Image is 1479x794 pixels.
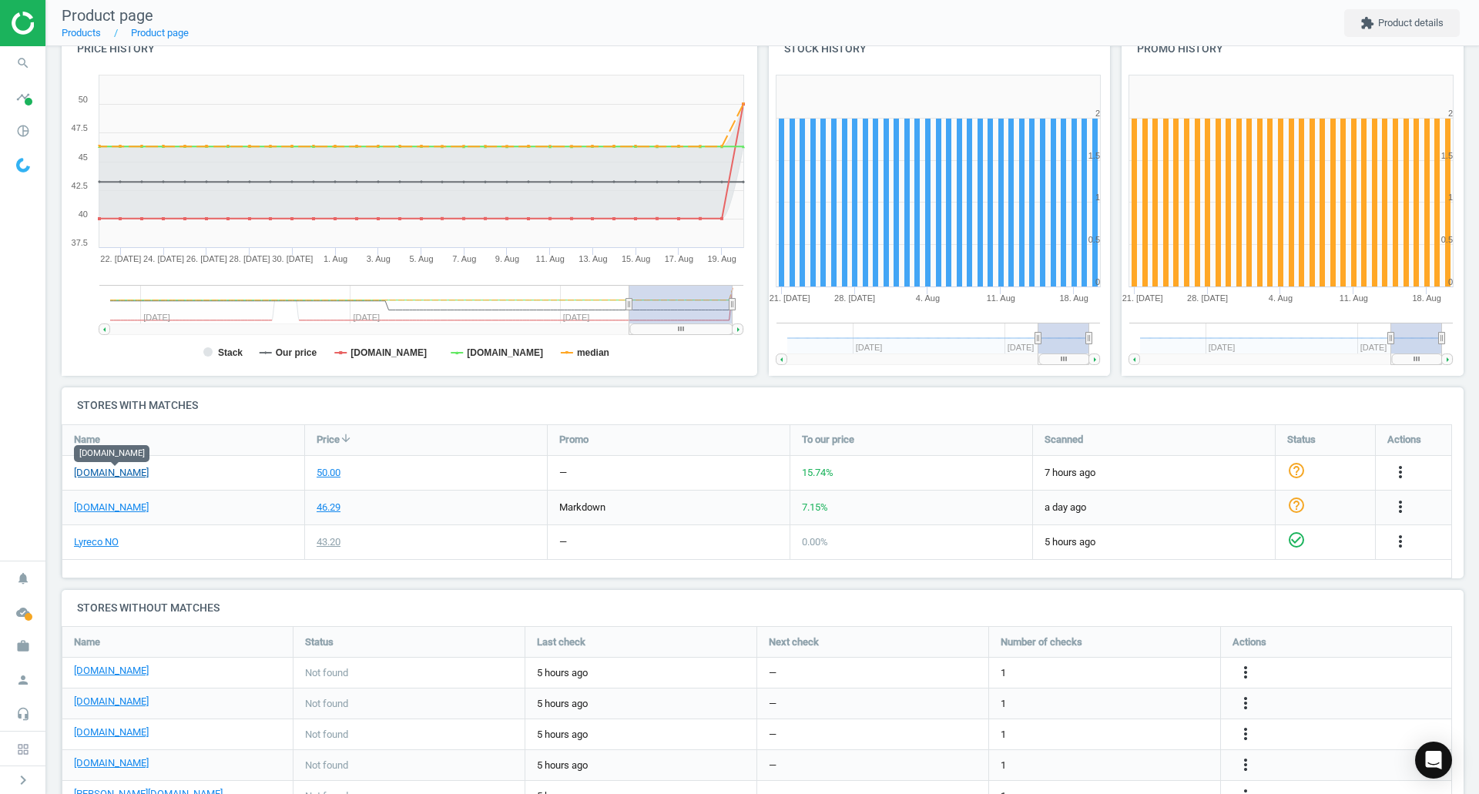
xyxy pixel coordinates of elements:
[72,181,88,190] text: 42.5
[802,501,828,513] span: 7.15 %
[8,116,38,146] i: pie_chart_outlined
[1001,635,1082,649] span: Number of checks
[8,49,38,78] i: search
[665,254,693,263] tspan: 17. Aug
[1088,151,1099,160] text: 1.5
[409,254,433,263] tspan: 5. Aug
[1441,151,1453,160] text: 1.5
[14,771,32,789] i: chevron_right
[986,293,1015,303] tspan: 11. Aug
[1001,728,1006,742] span: 1
[559,466,567,480] div: —
[1287,461,1306,480] i: help_outline
[16,158,30,173] img: wGWNvw8QSZomAAAAABJRU5ErkJggg==
[230,254,270,263] tspan: 28. [DATE]
[8,598,38,627] i: cloud_done
[276,347,317,358] tspan: Our price
[218,347,243,358] tspan: Stack
[74,445,149,462] div: [DOMAIN_NAME]
[350,347,427,358] tspan: [DOMAIN_NAME]
[74,664,149,678] a: [DOMAIN_NAME]
[1391,532,1410,551] i: more_vert
[577,347,609,358] tspan: median
[559,535,567,549] div: —
[802,536,828,548] span: 0.00 %
[8,564,38,593] i: notifications
[1448,193,1453,202] text: 1
[1391,498,1410,518] button: more_vert
[62,590,1464,626] h4: Stores without matches
[100,254,141,263] tspan: 22. [DATE]
[317,466,340,480] div: 50.00
[559,501,605,513] span: markdown
[537,697,745,711] span: 5 hours ago
[1088,235,1099,244] text: 0.5
[1391,532,1410,552] button: more_vert
[62,387,1464,424] h4: Stores with matches
[1122,31,1464,67] h4: Promo history
[1236,663,1255,683] button: more_vert
[1236,694,1255,712] i: more_vert
[74,535,119,549] a: Lyreco NO
[1340,293,1368,303] tspan: 11. Aug
[537,759,745,772] span: 5 hours ago
[1287,531,1306,549] i: check_circle_outline
[802,467,833,478] span: 15.74 %
[62,27,101,39] a: Products
[1391,463,1410,483] button: more_vert
[1059,293,1088,303] tspan: 18. Aug
[74,466,149,480] a: [DOMAIN_NAME]
[8,699,38,729] i: headset_mic
[915,293,939,303] tspan: 4. Aug
[495,254,519,263] tspan: 9. Aug
[367,254,391,263] tspan: 3. Aug
[186,254,227,263] tspan: 26. [DATE]
[769,666,776,680] span: —
[769,293,810,303] tspan: 21. [DATE]
[769,31,1111,67] h4: Stock history
[622,254,650,263] tspan: 15. Aug
[317,501,340,514] div: 46.29
[1441,235,1453,244] text: 0.5
[1001,759,1006,772] span: 1
[1236,663,1255,682] i: more_vert
[79,95,88,104] text: 50
[579,254,607,263] tspan: 13. Aug
[1387,433,1421,447] span: Actions
[305,697,348,711] span: Not found
[1391,498,1410,516] i: more_vert
[72,123,88,132] text: 47.5
[1045,466,1263,480] span: 7 hours ago
[1045,433,1083,447] span: Scanned
[1187,293,1228,303] tspan: 28. [DATE]
[317,433,340,447] span: Price
[1236,694,1255,714] button: more_vert
[1122,293,1163,303] tspan: 21. [DATE]
[1287,433,1316,447] span: Status
[1001,666,1006,680] span: 1
[1413,293,1441,303] tspan: 18. Aug
[62,31,757,67] h4: Price history
[537,666,745,680] span: 5 hours ago
[8,632,38,661] i: work
[1415,742,1452,779] div: Open Intercom Messenger
[467,347,543,358] tspan: [DOMAIN_NAME]
[305,635,334,649] span: Status
[769,635,819,649] span: Next check
[452,254,476,263] tspan: 7. Aug
[74,756,149,770] a: [DOMAIN_NAME]
[305,666,348,680] span: Not found
[305,728,348,742] span: Not found
[1236,725,1255,745] button: more_vert
[1232,635,1266,649] span: Actions
[1236,755,1255,776] button: more_vert
[769,728,776,742] span: —
[8,665,38,695] i: person
[536,254,565,263] tspan: 11. Aug
[707,254,736,263] tspan: 19. Aug
[1095,109,1099,118] text: 2
[1448,277,1453,286] text: 0
[1095,193,1099,202] text: 1
[769,759,776,772] span: —
[4,770,42,790] button: chevron_right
